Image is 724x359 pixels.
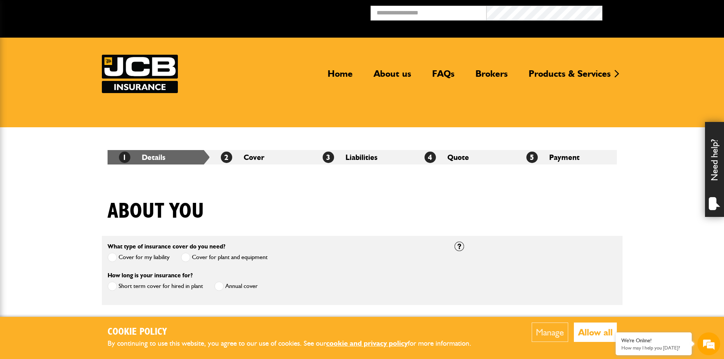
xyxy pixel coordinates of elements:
[181,253,268,262] label: Cover for plant and equipment
[108,272,193,278] label: How long is your insurance for?
[108,150,209,164] li: Details
[119,152,130,163] span: 1
[102,55,178,93] a: JCB Insurance Services
[108,326,484,338] h2: Cookie Policy
[413,150,515,164] li: Quote
[470,68,513,85] a: Brokers
[532,323,568,342] button: Manage
[108,338,484,350] p: By continuing to use this website, you agree to our use of cookies. See our for more information.
[621,345,686,351] p: How may I help you today?
[108,253,170,262] label: Cover for my liability
[326,339,408,348] a: cookie and privacy policy
[108,282,203,291] label: Short term cover for hired in plant
[515,150,617,164] li: Payment
[426,68,460,85] a: FAQs
[108,199,204,224] h1: About you
[322,68,358,85] a: Home
[221,152,232,163] span: 2
[102,55,178,93] img: JCB Insurance Services logo
[574,323,617,342] button: Allow all
[368,68,417,85] a: About us
[311,150,413,164] li: Liabilities
[705,122,724,217] div: Need help?
[602,6,718,17] button: Broker Login
[214,282,258,291] label: Annual cover
[108,244,225,250] label: What type of insurance cover do you need?
[425,152,436,163] span: 4
[209,150,311,164] li: Cover
[523,68,616,85] a: Products & Services
[621,337,686,344] div: We're Online!
[323,152,334,163] span: 3
[526,152,538,163] span: 5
